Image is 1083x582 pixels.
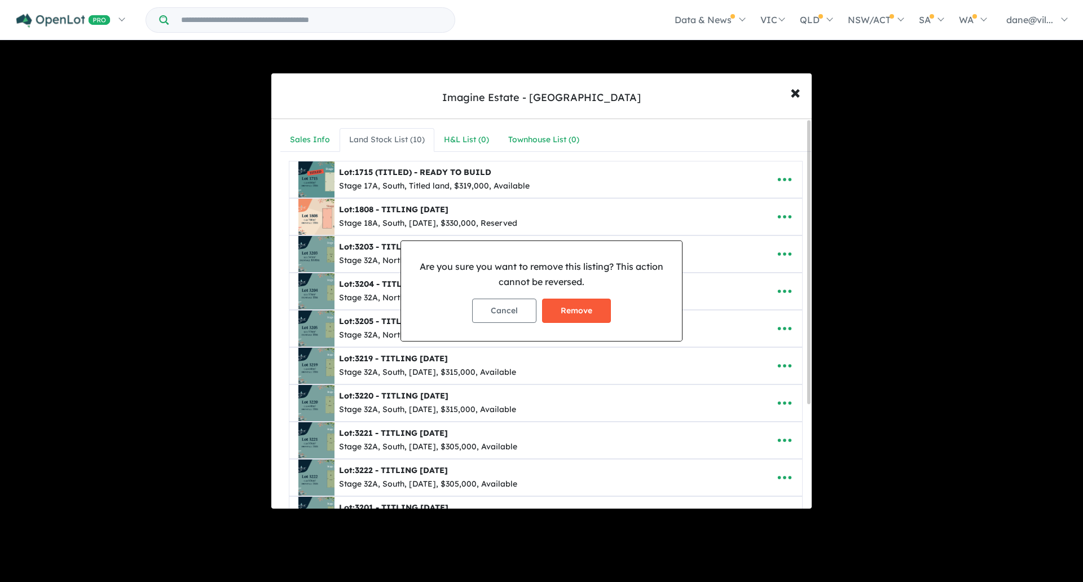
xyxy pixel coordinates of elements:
button: Cancel [472,299,536,323]
span: dane@vil... [1006,14,1053,25]
button: Remove [542,299,611,323]
input: Try estate name, suburb, builder or developer [171,8,452,32]
p: Are you sure you want to remove this listing? This action cannot be reversed. [410,259,673,290]
img: Openlot PRO Logo White [16,14,111,28]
